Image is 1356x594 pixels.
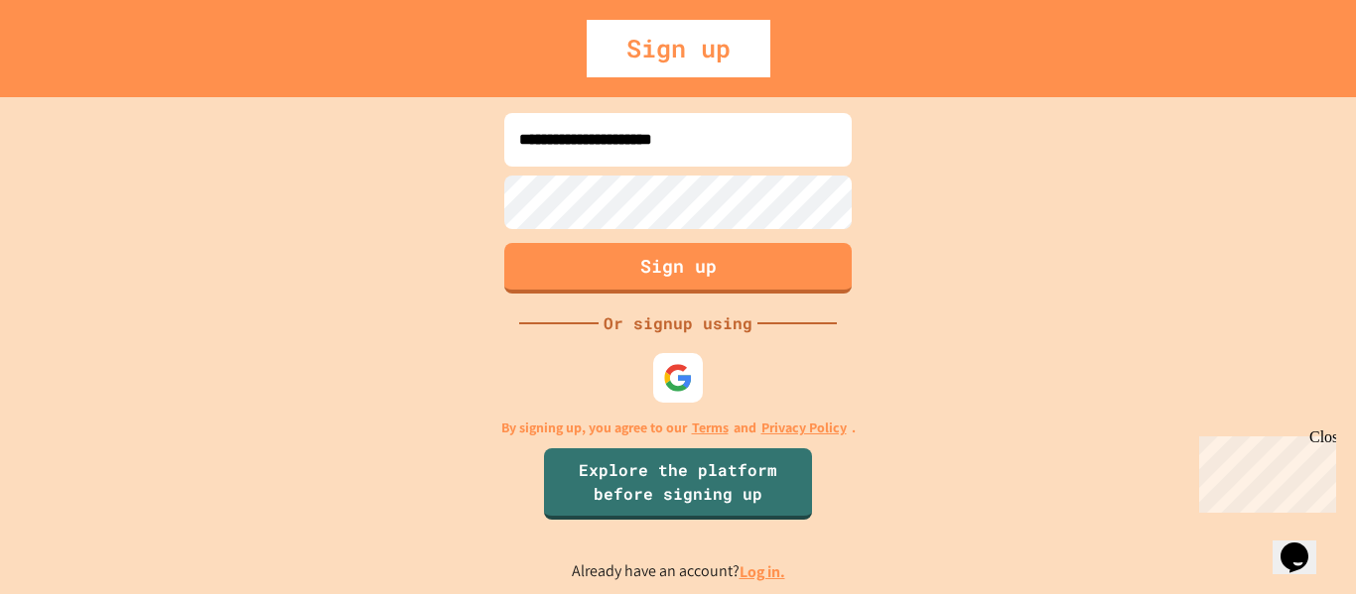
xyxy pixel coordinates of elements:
a: Explore the platform before signing up [544,448,812,520]
a: Terms [692,417,729,438]
button: Sign up [504,243,852,294]
p: By signing up, you agree to our and . [501,417,856,438]
a: Privacy Policy [761,417,847,438]
iframe: chat widget [1273,515,1336,574]
iframe: chat widget [1191,428,1336,513]
img: google-icon.svg [663,363,693,393]
p: Already have an account? [572,559,785,584]
div: Chat with us now!Close [8,8,137,126]
div: Or signup using [599,311,757,335]
a: Log in. [740,561,785,582]
div: Sign up [587,20,770,77]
